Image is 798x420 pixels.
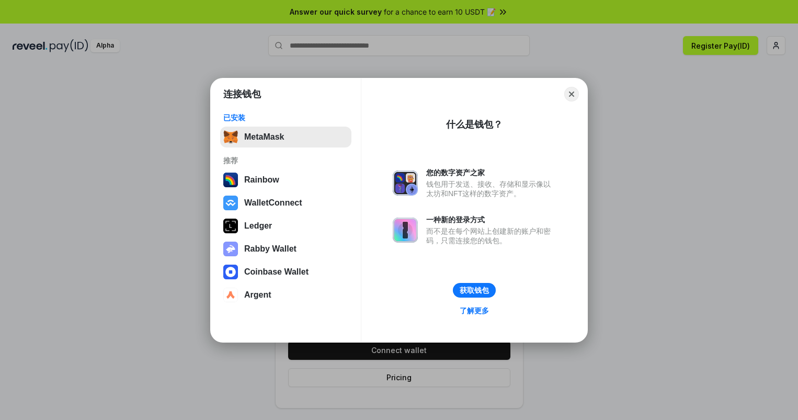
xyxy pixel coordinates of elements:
div: MetaMask [244,132,284,142]
h1: 连接钱包 [223,88,261,100]
img: svg+xml,%3Csvg%20width%3D%2228%22%20height%3D%2228%22%20viewBox%3D%220%200%2028%2028%22%20fill%3D... [223,288,238,302]
div: 已安装 [223,113,348,122]
div: 获取钱包 [460,286,489,295]
button: Rainbow [220,169,351,190]
div: 钱包用于发送、接收、存储和显示像以太坊和NFT这样的数字资产。 [426,179,556,198]
div: Rainbow [244,175,279,185]
div: Argent [244,290,271,300]
button: Close [564,87,579,101]
img: svg+xml,%3Csvg%20xmlns%3D%22http%3A%2F%2Fwww.w3.org%2F2000%2Fsvg%22%20fill%3D%22none%22%20viewBox... [223,242,238,256]
button: Coinbase Wallet [220,262,351,282]
div: 您的数字资产之家 [426,168,556,177]
button: 获取钱包 [453,283,496,298]
div: Ledger [244,221,272,231]
div: 推荐 [223,156,348,165]
div: 什么是钱包？ [446,118,503,131]
div: Coinbase Wallet [244,267,309,277]
img: svg+xml,%3Csvg%20xmlns%3D%22http%3A%2F%2Fwww.w3.org%2F2000%2Fsvg%22%20fill%3D%22none%22%20viewBox... [393,171,418,196]
div: 而不是在每个网站上创建新的账户和密码，只需连接您的钱包。 [426,226,556,245]
img: svg+xml,%3Csvg%20fill%3D%22none%22%20height%3D%2233%22%20viewBox%3D%220%200%2035%2033%22%20width%... [223,130,238,144]
button: WalletConnect [220,192,351,213]
img: svg+xml,%3Csvg%20xmlns%3D%22http%3A%2F%2Fwww.w3.org%2F2000%2Fsvg%22%20width%3D%2228%22%20height%3... [223,219,238,233]
img: svg+xml,%3Csvg%20xmlns%3D%22http%3A%2F%2Fwww.w3.org%2F2000%2Fsvg%22%20fill%3D%22none%22%20viewBox... [393,218,418,243]
div: WalletConnect [244,198,302,208]
button: MetaMask [220,127,351,147]
img: svg+xml,%3Csvg%20width%3D%2228%22%20height%3D%2228%22%20viewBox%3D%220%200%2028%2028%22%20fill%3D... [223,265,238,279]
div: Rabby Wallet [244,244,297,254]
img: svg+xml,%3Csvg%20width%3D%22120%22%20height%3D%22120%22%20viewBox%3D%220%200%20120%20120%22%20fil... [223,173,238,187]
div: 了解更多 [460,306,489,315]
a: 了解更多 [453,304,495,317]
button: Argent [220,285,351,305]
img: svg+xml,%3Csvg%20width%3D%2228%22%20height%3D%2228%22%20viewBox%3D%220%200%2028%2028%22%20fill%3D... [223,196,238,210]
div: 一种新的登录方式 [426,215,556,224]
button: Ledger [220,215,351,236]
button: Rabby Wallet [220,239,351,259]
